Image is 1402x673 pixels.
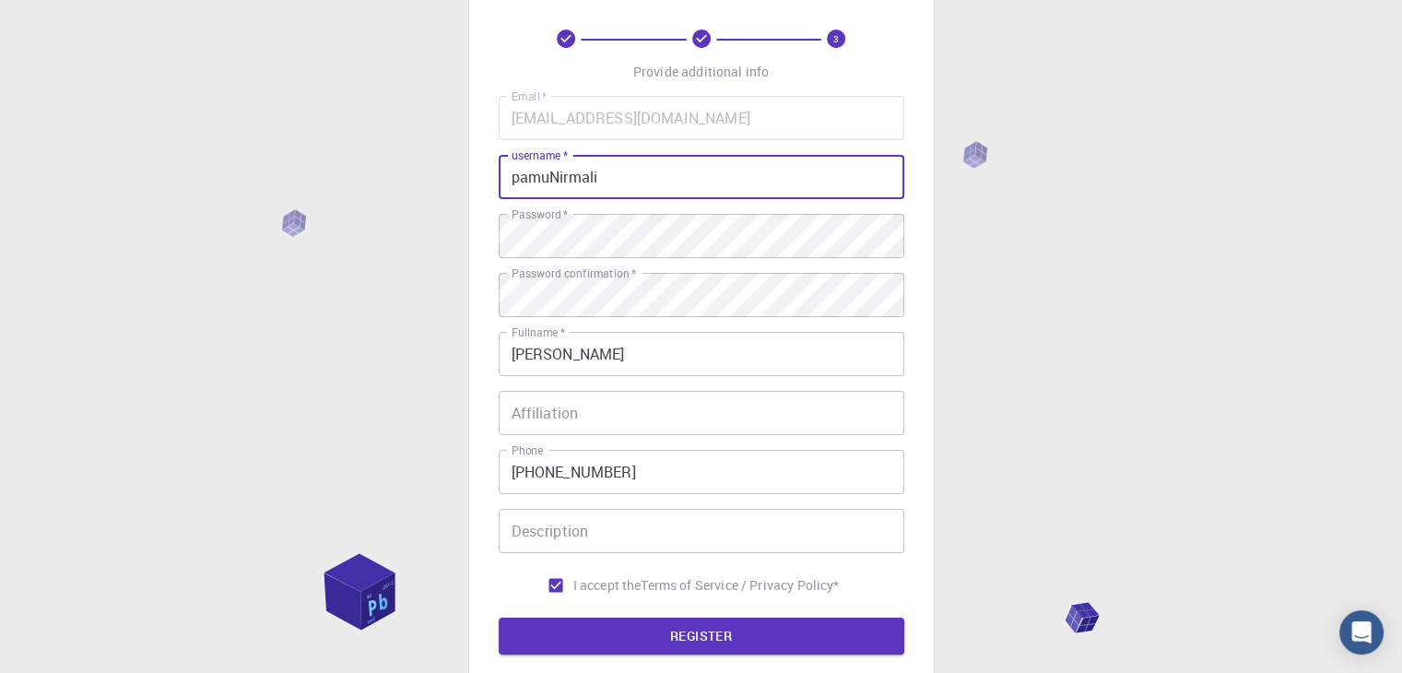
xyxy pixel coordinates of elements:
label: Email [512,89,547,104]
label: Fullname [512,325,565,340]
label: Password confirmation [512,266,636,281]
span: I accept the [573,576,642,595]
p: Provide additional info [633,63,769,81]
label: Phone [512,443,543,458]
div: Open Intercom Messenger [1339,610,1384,655]
p: Terms of Service / Privacy Policy * [641,576,839,595]
a: Terms of Service / Privacy Policy* [641,576,839,595]
button: REGISTER [499,618,904,655]
label: Password [512,207,568,222]
label: username [512,148,568,163]
text: 3 [833,32,839,45]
